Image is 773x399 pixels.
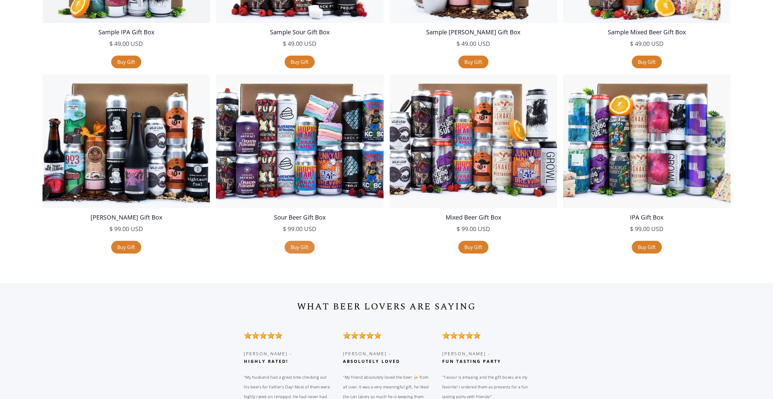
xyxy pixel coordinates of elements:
[111,56,141,68] a: Buy Gift
[632,241,662,254] a: Buy Gift
[458,56,488,68] a: Buy Gift
[442,350,534,365] h3: [PERSON_NAME] -
[244,350,335,365] h3: [PERSON_NAME] - ‍
[390,74,557,241] a: Mixed Beer Gift Box$ 99.00 USD
[563,74,730,241] a: IPA Gift Box$ 99.00 USD
[632,56,662,68] a: Buy Gift
[563,28,730,37] h5: Sample Mixed Beer Gift Box
[43,28,210,37] h5: Sample IPA Gift Box
[390,39,557,48] h5: $ 49.00 USD
[390,224,557,234] h5: $ 99.00 USD
[343,350,434,365] h3: [PERSON_NAME] -
[43,213,210,222] h5: [PERSON_NAME] Gift Box
[43,224,210,234] h5: $ 99.00 USD
[216,213,383,222] h5: Sour Beer Gift Box
[111,241,141,254] a: Buy Gift
[244,358,288,364] strong: Highly rated!
[43,39,210,48] h5: $ 49.00 USD
[563,39,730,48] h5: $ 49.00 USD
[216,39,383,48] h5: $ 49.00 USD
[216,28,383,37] h5: Sample Sour Gift Box
[563,224,730,234] h5: $ 99.00 USD
[563,213,730,222] h5: IPA Gift Box
[216,224,383,234] h5: $ 99.00 USD
[458,241,488,254] a: Buy Gift
[216,74,383,241] a: Sour Beer Gift Box$ 99.00 USD
[390,213,557,222] h5: Mixed Beer Gift Box
[390,28,557,37] h5: Sample [PERSON_NAME] Gift Box
[244,299,529,314] h1: WHAT BEER LOVERS ARE SAYING
[285,241,315,254] a: Buy Gift
[442,358,501,364] strong: fun tasting party
[343,358,400,364] strong: absolutely loved
[43,74,210,241] a: [PERSON_NAME] Gift Box$ 99.00 USD
[285,56,315,68] a: Buy Gift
